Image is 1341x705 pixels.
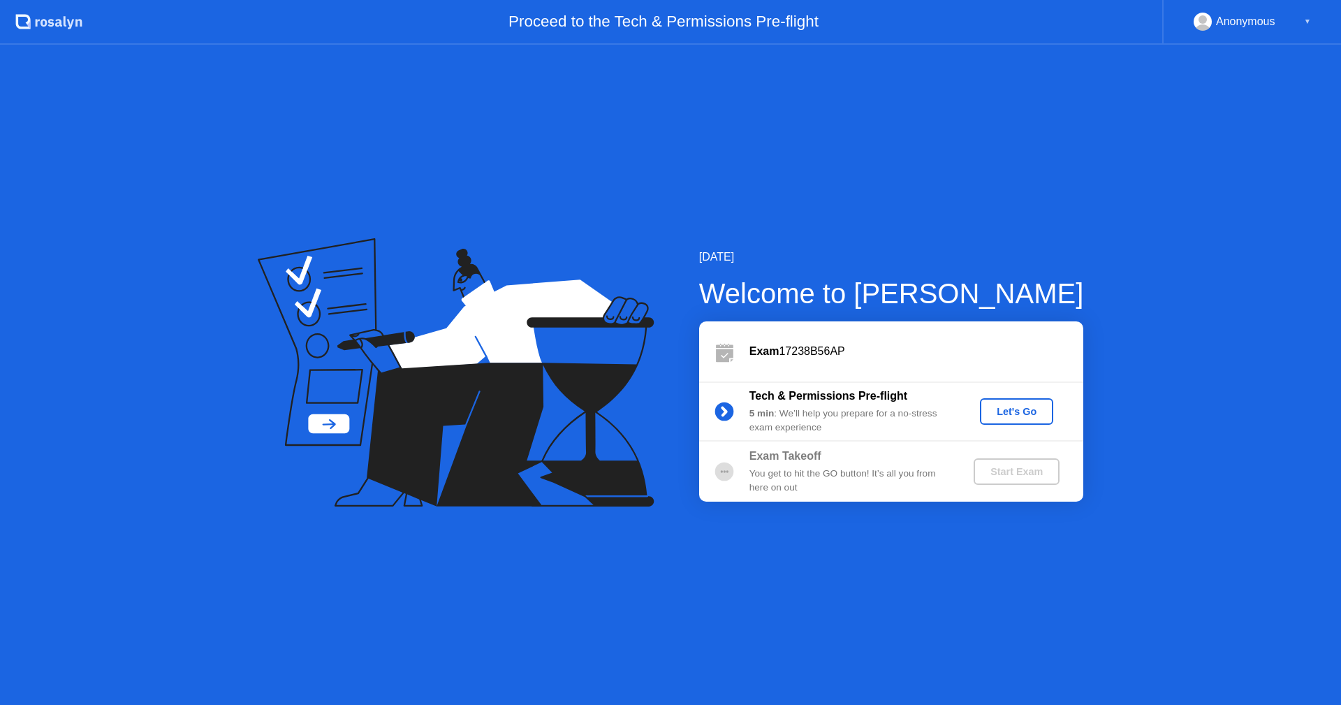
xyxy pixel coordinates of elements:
button: Let's Go [980,398,1053,425]
div: [DATE] [699,249,1084,266]
b: Exam Takeoff [749,450,821,462]
div: Start Exam [979,466,1054,477]
b: Exam [749,345,779,357]
div: Anonymous [1216,13,1275,31]
div: Let's Go [985,406,1048,417]
b: Tech & Permissions Pre-flight [749,390,907,402]
div: Welcome to [PERSON_NAME] [699,272,1084,314]
div: : We’ll help you prepare for a no-stress exam experience [749,407,951,435]
button: Start Exam [974,458,1060,485]
b: 5 min [749,408,775,419]
div: 17238B56AP [749,343,1083,360]
div: ▼ [1304,13,1311,31]
div: You get to hit the GO button! It’s all you from here on out [749,467,951,495]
